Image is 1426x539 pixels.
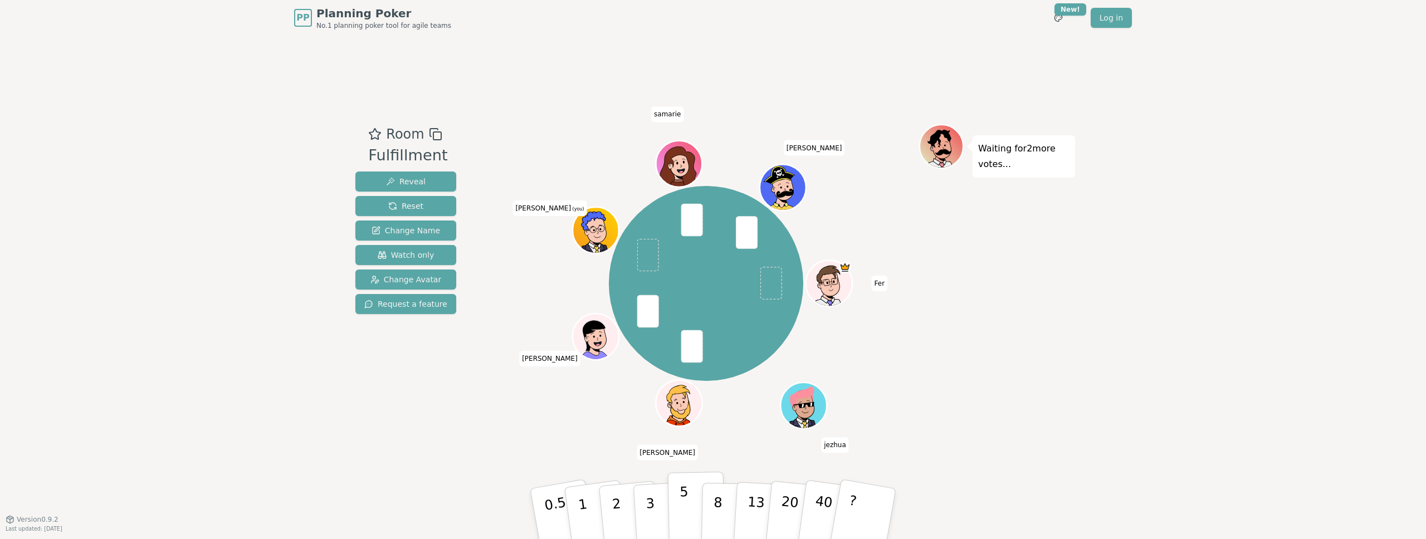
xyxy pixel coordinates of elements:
span: Change Name [372,225,440,236]
span: Fer is the host [839,262,851,273]
button: Reveal [355,171,456,192]
span: PP [296,11,309,24]
button: Watch only [355,245,456,265]
button: Version0.9.2 [6,515,58,524]
span: Click to change your name [784,140,845,155]
span: Version 0.9.2 [17,515,58,524]
button: Change Name [355,220,456,241]
button: New! [1048,8,1068,28]
div: Fulfillment [368,144,447,167]
span: Click to change your name [821,437,849,453]
button: Click to change your avatar [574,208,617,252]
span: Planning Poker [316,6,451,21]
a: Log in [1091,8,1132,28]
button: Request a feature [355,294,456,314]
span: (you) [571,207,584,212]
span: No.1 planning poker tool for agile teams [316,21,451,30]
span: Click to change your name [872,276,888,291]
span: Click to change your name [512,200,587,216]
button: Change Avatar [355,269,456,290]
span: Reveal [386,176,426,187]
span: Change Avatar [370,274,442,285]
span: Request a feature [364,298,447,310]
a: PPPlanning PokerNo.1 planning poker tool for agile teams [294,6,451,30]
span: Click to change your name [651,106,683,122]
p: Waiting for 2 more votes... [978,141,1069,172]
span: Click to change your name [519,351,580,366]
span: Room [386,124,424,144]
button: Add as favourite [368,124,382,144]
button: Reset [355,196,456,216]
span: Last updated: [DATE] [6,526,62,532]
div: New! [1054,3,1086,16]
span: Click to change your name [637,444,698,460]
span: Watch only [378,249,434,261]
span: Reset [388,200,423,212]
